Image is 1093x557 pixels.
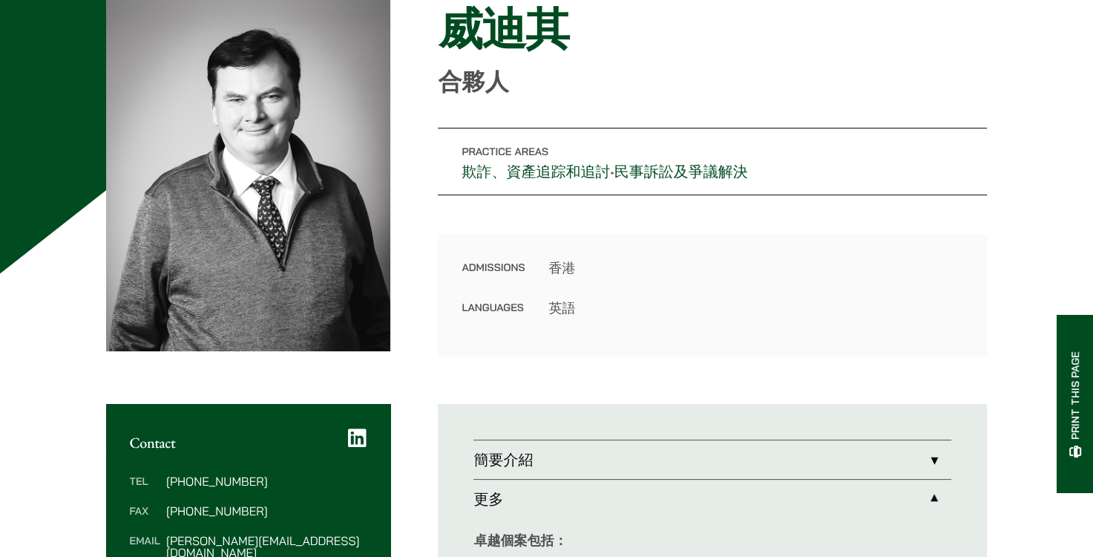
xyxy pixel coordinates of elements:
[462,298,525,318] dt: Languages
[438,128,987,195] p: •
[348,428,367,449] a: LinkedIn
[438,68,987,96] p: 合夥人
[130,475,160,505] dt: Tel
[473,440,951,479] a: 簡要介紹
[614,162,748,181] a: 民事訴訟及爭議解決
[548,258,963,278] dd: 香港
[166,505,367,517] dd: [PHONE_NUMBER]
[130,505,160,535] dt: Fax
[462,258,525,298] dt: Admissions
[473,480,951,518] a: 更多
[462,145,548,158] span: Practice Areas
[548,298,963,318] dd: 英語
[438,2,987,56] h1: 威迪其
[166,475,367,487] dd: [PHONE_NUMBER]
[130,434,367,452] h2: Contact
[462,162,610,181] a: 欺詐、資產追踪和追討
[473,532,567,549] strong: 卓越個案包括：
